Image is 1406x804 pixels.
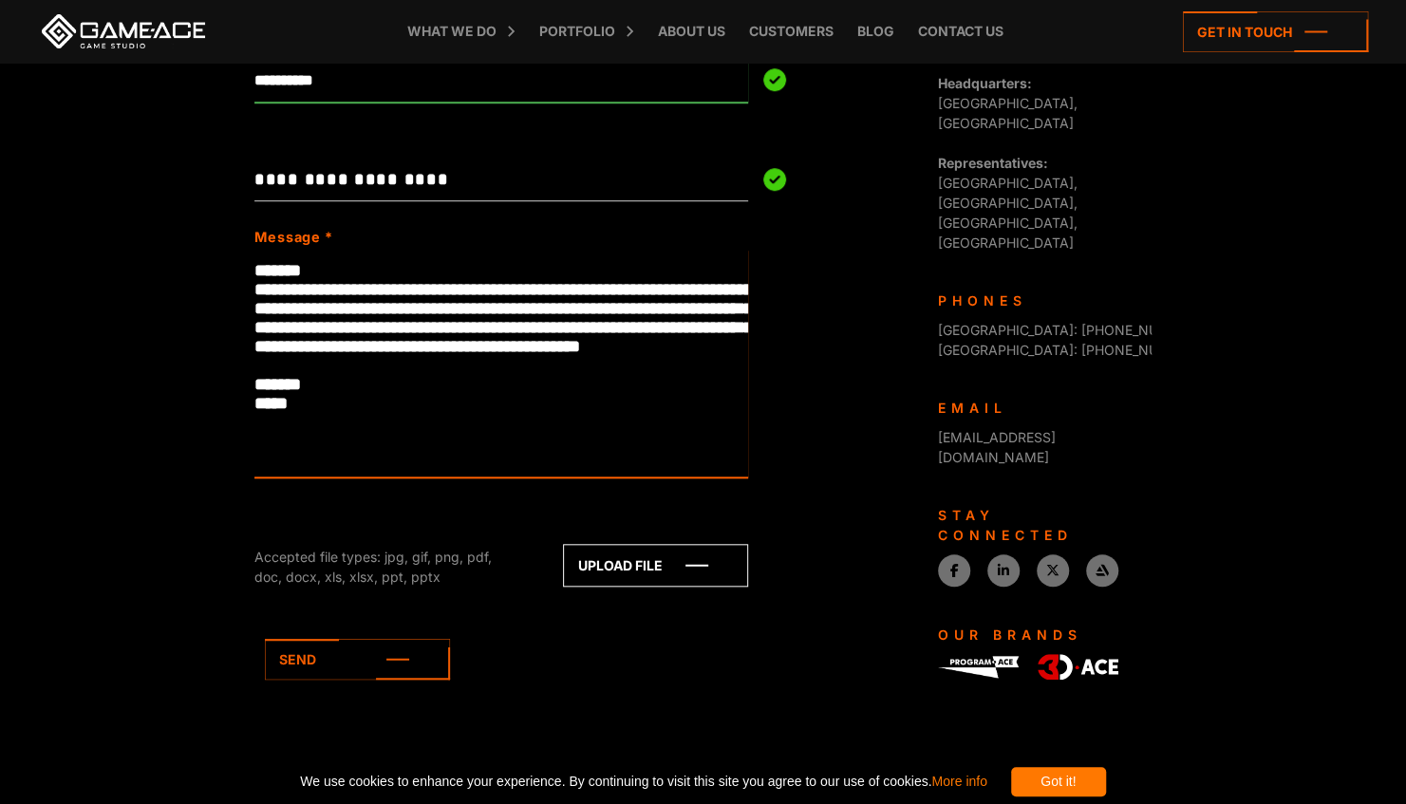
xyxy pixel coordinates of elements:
[938,625,1137,645] div: Our Brands
[1183,11,1368,52] a: Get in touch
[938,155,1048,171] strong: Representatives:
[938,505,1137,545] div: Stay connected
[938,342,1200,358] span: [GEOGRAPHIC_DATA]: [PHONE_NUMBER]
[1038,654,1118,681] img: 3D-Ace
[265,639,450,680] a: Send
[938,322,1200,338] span: [GEOGRAPHIC_DATA]: [PHONE_NUMBER]
[931,774,986,789] a: More info
[938,75,1078,131] span: [GEOGRAPHIC_DATA], [GEOGRAPHIC_DATA]
[300,767,986,796] span: We use cookies to enhance your experience. By continuing to visit this site you agree to our use ...
[254,227,332,248] label: Message *
[938,398,1137,418] div: Email
[938,75,1032,91] strong: Headquarters:
[563,544,748,587] a: Upload file
[938,429,1056,465] a: [EMAIL_ADDRESS][DOMAIN_NAME]
[938,155,1078,251] span: [GEOGRAPHIC_DATA], [GEOGRAPHIC_DATA], [GEOGRAPHIC_DATA], [GEOGRAPHIC_DATA]
[938,290,1137,310] div: Phones
[938,656,1019,678] img: Program-Ace
[1011,767,1106,796] div: Got it!
[254,547,520,587] div: Accepted file types: jpg, gif, png, pdf, doc, docx, xls, xlsx, ppt, pptx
